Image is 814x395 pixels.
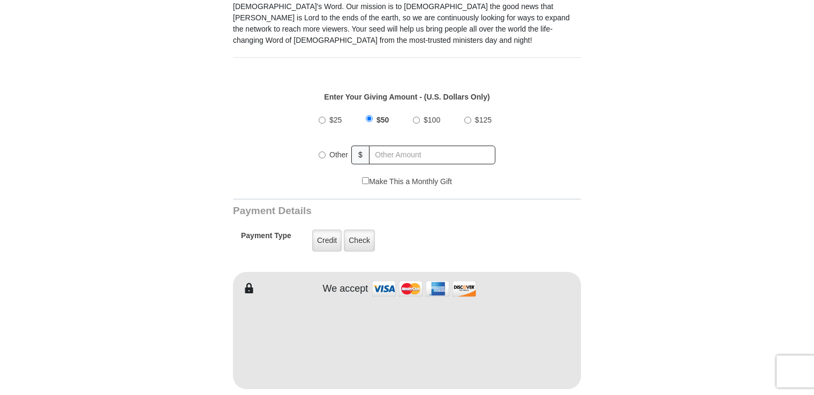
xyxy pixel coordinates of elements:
label: Make This a Monthly Gift [362,176,452,187]
h4: We accept [323,283,368,295]
span: $ [351,146,370,164]
span: $125 [475,116,492,124]
span: $25 [329,116,342,124]
span: $100 [424,116,440,124]
label: Check [344,230,375,252]
input: Make This a Monthly Gift [362,177,369,184]
h3: Payment Details [233,205,506,217]
img: credit cards accepted [371,277,478,300]
label: Credit [312,230,342,252]
input: Other Amount [369,146,495,164]
span: Other [329,150,348,159]
strong: Enter Your Giving Amount - (U.S. Dollars Only) [324,93,489,101]
h5: Payment Type [241,231,291,246]
span: $50 [376,116,389,124]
